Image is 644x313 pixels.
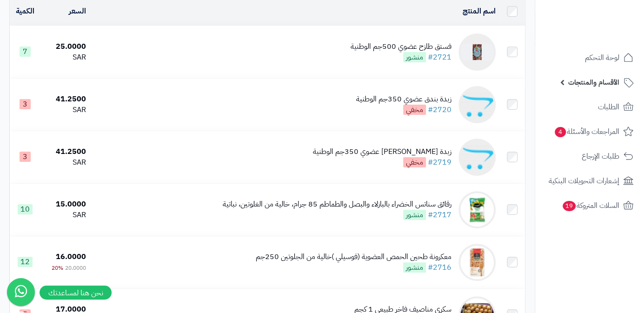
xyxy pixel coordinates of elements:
[403,105,426,115] span: مخفي
[554,125,619,138] span: المراجعات والأسئلة
[458,33,496,71] img: فستق طازح عضوي 500جم الوطنية
[403,210,426,220] span: منشور
[458,191,496,228] img: رقائق سناتس الخضراء بالبازلاء والبصل والطماطم 85 جرام، خالية من الغلوتين، نباتية
[562,199,619,212] span: السلات المتروكة
[20,47,31,57] span: 7
[541,47,638,69] a: لوحة التحكم
[458,86,496,123] img: زبدة بندق عضوي 350جم الوطنية
[44,147,86,157] div: 41.2500
[541,145,638,167] a: طلبات الإرجاع
[44,199,86,210] div: 15.0000
[16,6,34,17] a: الكمية
[223,199,451,210] div: رقائق سناتس الخضراء بالبازلاء والبصل والطماطم 85 جرام، خالية من الغلوتين، نباتية
[428,262,451,273] a: #2716
[20,99,31,109] span: 3
[549,174,619,187] span: إشعارات التحويلات البنكية
[56,251,86,262] span: 16.0000
[458,139,496,176] img: زبدة كاجو عضوي 350جم الوطنية
[428,104,451,115] a: #2720
[44,41,86,52] div: 25.0000
[463,6,496,17] a: اسم المنتج
[541,170,638,192] a: إشعارات التحويلات البنكية
[403,52,426,62] span: منشور
[18,204,33,214] span: 10
[541,120,638,143] a: المراجعات والأسئلة4
[585,51,619,64] span: لوحة التحكم
[582,150,619,163] span: طلبات الإرجاع
[598,100,619,113] span: الطلبات
[20,152,31,162] span: 3
[568,76,619,89] span: الأقسام والمنتجات
[52,264,63,272] span: 20%
[44,105,86,115] div: SAR
[69,6,86,17] a: السعر
[44,157,86,168] div: SAR
[65,264,86,272] span: 20.0000
[428,209,451,220] a: #2717
[356,94,451,105] div: زبدة بندق عضوي 350جم الوطنية
[563,201,576,211] span: 19
[555,127,566,137] span: 4
[313,147,451,157] div: زبدة [PERSON_NAME] عضوي 350جم الوطنية
[44,94,86,105] div: 41.2500
[44,210,86,220] div: SAR
[18,257,33,267] span: 12
[428,157,451,168] a: #2719
[256,252,451,262] div: معكرونة طحين الحمص العضوية (فوسيلي )خالية من الجلوتين 250جم
[351,41,451,52] div: فستق طازح عضوي 500جم الوطنية
[541,194,638,217] a: السلات المتروكة19
[44,52,86,63] div: SAR
[541,96,638,118] a: الطلبات
[403,262,426,273] span: منشور
[428,52,451,63] a: #2721
[458,244,496,281] img: معكرونة طحين الحمص العضوية (فوسيلي )خالية من الجلوتين 250جم
[581,24,635,43] img: logo-2.png
[403,157,426,167] span: مخفي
